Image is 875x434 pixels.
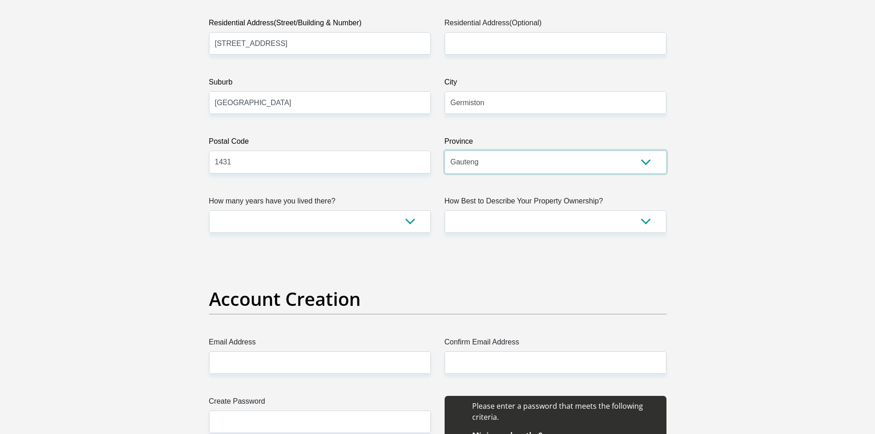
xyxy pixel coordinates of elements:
[445,17,666,32] label: Residential Address(Optional)
[209,196,431,210] label: How many years have you lived there?
[445,210,666,233] select: Please select a value
[209,288,666,310] h2: Account Creation
[445,151,666,173] select: Please Select a Province
[209,136,431,151] label: Postal Code
[445,32,666,55] input: Address line 2 (Optional)
[209,337,431,351] label: Email Address
[209,411,431,433] input: Create Password
[209,32,431,55] input: Valid residential address
[209,396,431,411] label: Create Password
[209,210,431,233] select: Please select a value
[209,17,431,32] label: Residential Address(Street/Building & Number)
[209,151,431,173] input: Postal Code
[445,351,666,374] input: Confirm Email Address
[209,351,431,374] input: Email Address
[445,77,666,91] label: City
[209,91,431,114] input: Suburb
[445,337,666,351] label: Confirm Email Address
[472,400,657,423] li: Please enter a password that meets the following criteria.
[445,196,666,210] label: How Best to Describe Your Property Ownership?
[209,77,431,91] label: Suburb
[445,136,666,151] label: Province
[445,91,666,114] input: City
